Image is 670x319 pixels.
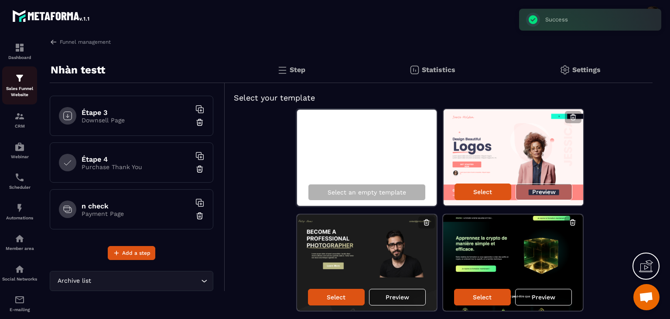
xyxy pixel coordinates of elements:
img: formation [14,111,25,121]
p: Preview [532,294,555,301]
h6: n check [82,202,191,210]
p: Select [473,188,492,195]
img: bars.0d591741.svg [277,65,287,75]
p: Select [473,294,492,301]
p: CRM [2,124,37,128]
button: Add a step [108,246,155,260]
h6: Étape 4 [82,155,191,163]
img: email [14,295,25,305]
a: formationformationDashboard [2,36,37,66]
p: Preview [532,188,556,195]
img: scheduler [14,172,25,183]
p: E-mailing [2,307,37,312]
p: Select an empty template [328,189,406,196]
a: automationsautomationsWebinar [2,135,37,166]
h5: Select your template [234,92,644,104]
img: social-network [14,264,25,274]
span: Archive list [55,276,93,286]
p: Member area [2,246,37,251]
img: automations [14,142,25,152]
p: Select [327,294,345,301]
a: social-networksocial-networkSocial Networks [2,257,37,288]
img: trash [195,212,204,220]
input: Search for option [93,276,199,286]
img: stats.20deebd0.svg [409,65,420,75]
span: Add a step [122,249,150,257]
img: formation [14,42,25,53]
p: Statistics [422,66,455,74]
p: Webinar [2,154,37,159]
div: Mở cuộc trò chuyện [633,284,660,310]
p: Nhàn testt [51,61,105,79]
a: schedulerschedulerScheduler [2,166,37,196]
img: trash [195,118,204,127]
a: automationsautomationsMember area [2,227,37,257]
img: image [297,215,437,311]
p: Preview [386,294,409,301]
a: automationsautomationsAutomations [2,196,37,227]
img: image [444,109,583,205]
p: Sales Funnel Website [2,86,37,98]
p: Scheduler [2,185,37,190]
div: Search for option [50,271,213,291]
a: formationformationSales Funnel Website [2,66,37,104]
img: trash [195,165,204,173]
h6: Étape 3 [82,108,191,117]
img: formation [14,73,25,83]
img: logo [12,8,91,24]
img: setting-gr.5f69749f.svg [560,65,570,75]
img: arrow [50,38,58,46]
p: Settings [572,66,601,74]
p: Step [290,66,305,74]
p: Purchase Thank You [82,163,191,170]
a: formationformationCRM [2,104,37,135]
a: Funnel management [50,38,111,46]
a: emailemailE-mailing [2,288,37,319]
img: image [443,215,583,311]
p: Dashboard [2,55,37,60]
img: automations [14,233,25,244]
p: Payment Page [82,210,191,217]
p: Social Networks [2,277,37,281]
p: Downsell Page [82,117,191,124]
p: Automations [2,215,37,220]
img: automations [14,203,25,213]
